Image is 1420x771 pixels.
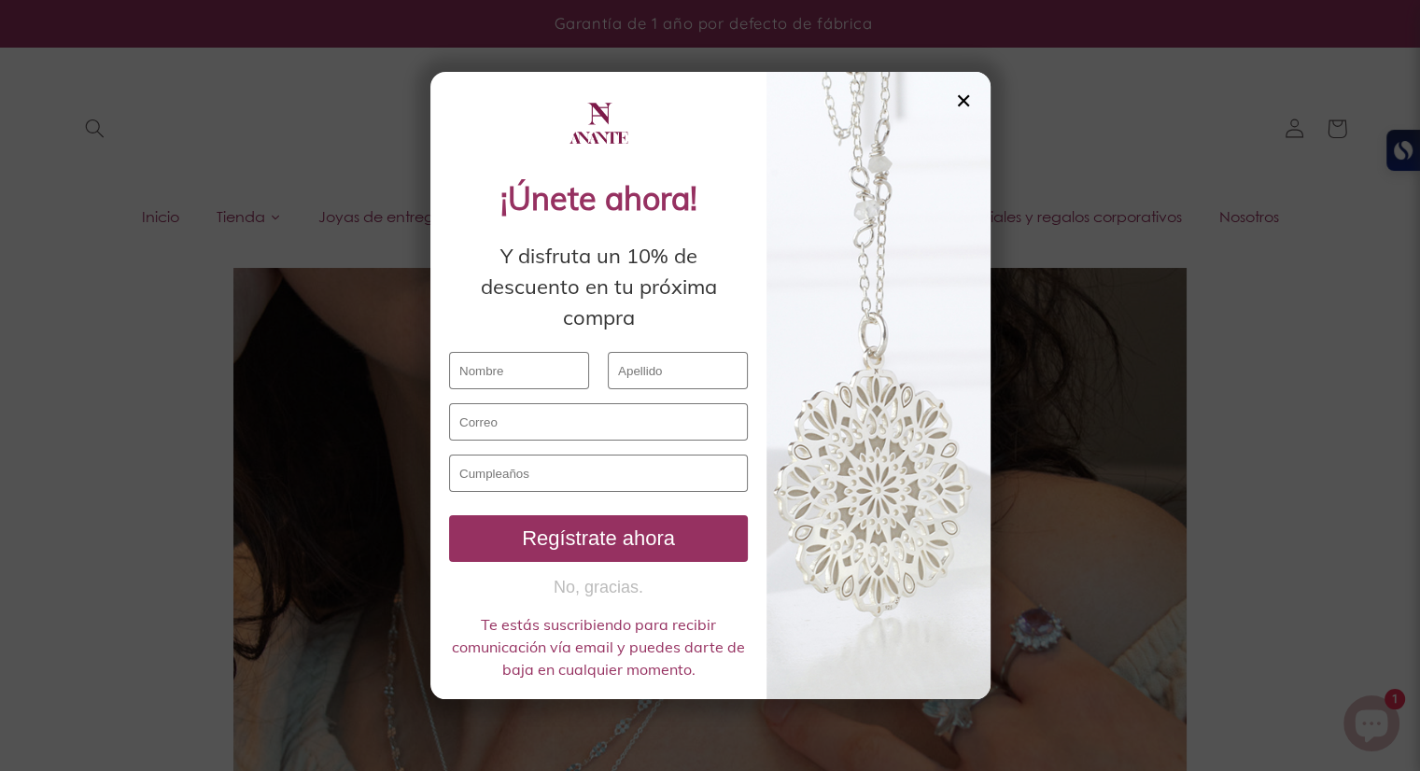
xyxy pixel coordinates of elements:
[457,526,740,551] div: Regístrate ahora
[449,515,748,562] button: Regístrate ahora
[608,352,748,389] input: Apellido
[449,352,589,389] input: Nombre
[449,455,748,492] input: Cumpleaños
[449,175,748,222] div: ¡Únete ahora!
[449,576,748,599] button: No, gracias.
[566,91,631,156] img: logo
[955,91,972,111] div: ✕
[449,241,748,333] div: Y disfruta un 10% de descuento en tu próxima compra
[449,613,748,680] div: Te estás suscribiendo para recibir comunicación vía email y puedes darte de baja en cualquier mom...
[449,403,748,441] input: Correo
